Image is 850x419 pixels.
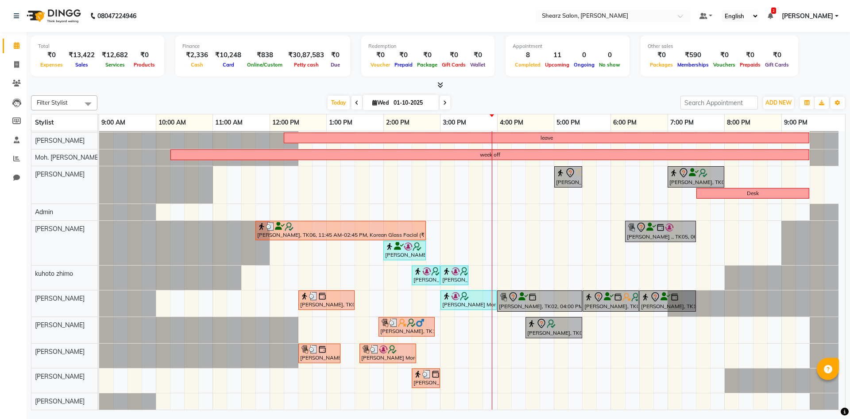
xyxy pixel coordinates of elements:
div: [PERSON_NAME] More, TK03, 03:00 PM-04:00 PM, Haircut By Master Stylist - [DEMOGRAPHIC_DATA] [441,292,496,309]
b: 08047224946 [97,4,136,28]
div: leave [541,134,553,142]
div: ₹590 [675,50,711,60]
div: ₹838 [245,50,285,60]
div: ₹0 [131,50,157,60]
div: ₹13,422 [65,50,98,60]
div: Redemption [368,43,487,50]
span: Filter Stylist [37,99,68,106]
div: ₹30,87,583 [285,50,328,60]
span: Online/Custom [245,62,285,68]
span: [PERSON_NAME] [35,294,85,302]
a: 11:00 AM [213,116,245,129]
a: 8:00 PM [725,116,753,129]
div: Total [38,43,157,50]
span: [PERSON_NAME] [35,372,85,380]
span: Services [103,62,127,68]
div: ₹2,336 [182,50,212,60]
span: kuhoto zhimo [35,270,73,278]
div: 0 [597,50,622,60]
span: Moh. [PERSON_NAME] ... [35,153,106,161]
a: 9:00 AM [99,116,127,129]
a: 6:00 PM [611,116,639,129]
div: [PERSON_NAME] More, TK11, 01:35 PM-02:35 PM, Haircut By Master Stylist- [DEMOGRAPHIC_DATA] [360,345,415,362]
span: [PERSON_NAME] [35,137,85,145]
span: Memberships [675,62,711,68]
div: ₹0 [440,50,468,60]
a: 9:00 PM [782,116,810,129]
input: Search Appointment [680,96,758,110]
span: Wallet [468,62,487,68]
div: ₹0 [738,50,763,60]
div: ₹12,682 [98,50,131,60]
span: Upcoming [543,62,572,68]
span: Voucher [368,62,392,68]
span: [PERSON_NAME] [35,348,85,356]
div: Appointment [513,43,622,50]
div: week off [480,151,500,159]
a: 1:00 PM [327,116,355,129]
span: [PERSON_NAME] [35,397,85,405]
div: [PERSON_NAME] More, TK03, 02:30 PM-03:00 PM, Elite manicure [413,267,439,284]
div: ₹0 [415,50,440,60]
span: Due [328,62,342,68]
div: ₹0 [763,50,791,60]
span: No show [597,62,622,68]
span: Prepaids [738,62,763,68]
input: 2025-10-01 [391,96,435,110]
div: ₹10,248 [212,50,245,60]
a: 10:00 AM [156,116,188,129]
div: Finance [182,43,343,50]
span: Packages [648,62,675,68]
div: ₹0 [368,50,392,60]
div: 11 [543,50,572,60]
a: 3:00 PM [440,116,468,129]
div: ₹0 [38,50,65,60]
span: ADD NEW [765,99,792,106]
div: [PERSON_NAME] More, TK03, 03:00 PM-03:30 PM, Elite pedicure [441,267,467,284]
span: [PERSON_NAME] [782,12,833,21]
div: [PERSON_NAME], TK08, 05:30 PM-06:30 PM, Haircut By Master Stylist - [DEMOGRAPHIC_DATA] [583,292,638,310]
a: 2:00 PM [384,116,412,129]
div: [PERSON_NAME], TK02, 04:00 PM-05:30 PM, Touch up -upto 2 inch -Majirel [498,292,581,310]
button: ADD NEW [763,97,794,109]
span: Prepaid [392,62,415,68]
span: Package [415,62,440,68]
span: Gift Cards [763,62,791,68]
div: [PERSON_NAME], TK01, 12:30 PM-01:15 PM, Men hair cut [299,345,340,362]
div: [PERSON_NAME], TK13, 06:30 PM-07:30 PM, Haircut By Master Stylist- [DEMOGRAPHIC_DATA] [640,292,695,310]
span: Products [131,62,157,68]
div: ₹0 [711,50,738,60]
div: 0 [572,50,597,60]
div: [PERSON_NAME] ., TK16, 05:00 PM-05:30 PM, Loreal Hair wash - Below Shoulder [555,168,581,186]
span: Sales [73,62,90,68]
span: Completed [513,62,543,68]
span: Card [220,62,236,68]
div: ₹0 [468,50,487,60]
span: [PERSON_NAME] [35,170,85,178]
span: Stylist [35,118,54,126]
div: ₹0 [328,50,343,60]
a: 2 [768,12,773,20]
div: [PERSON_NAME] ., TK12, 02:30 PM-03:00 PM, Loreal Hair wash - Below Shoulder [413,370,439,387]
a: 12:00 PM [270,116,301,129]
span: Vouchers [711,62,738,68]
div: ₹0 [648,50,675,60]
span: Admin [35,208,53,216]
a: 5:00 PM [554,116,582,129]
span: Today [328,96,350,110]
span: Wed [370,99,391,106]
div: ₹0 [392,50,415,60]
div: [PERSON_NAME], TK15, 01:55 PM-02:55 PM, Haircut By Master Stylist- [DEMOGRAPHIC_DATA] [379,318,434,335]
div: [PERSON_NAME] ., TK05, 06:15 PM-07:30 PM, [PERSON_NAME] essential Mineral facial [626,222,695,241]
div: 8 [513,50,543,60]
span: 2 [771,8,776,14]
span: Cash [189,62,205,68]
div: [PERSON_NAME], TK06, 11:45 AM-02:45 PM, Korean Glass Facial (₹7000),Full Hand D-tan (₹1200),Spark... [256,222,425,239]
div: Other sales [648,43,791,50]
a: 4:00 PM [498,116,525,129]
span: Expenses [38,62,65,68]
div: [PERSON_NAME], TK01, 12:30 PM-01:30 PM, Haircut By Master Stylist - [DEMOGRAPHIC_DATA] [299,292,354,309]
span: Petty cash [292,62,321,68]
div: [PERSON_NAME] More, TK03, 02:00 PM-02:45 PM, [PERSON_NAME] cleanup [384,242,425,259]
span: [PERSON_NAME] [35,321,85,329]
